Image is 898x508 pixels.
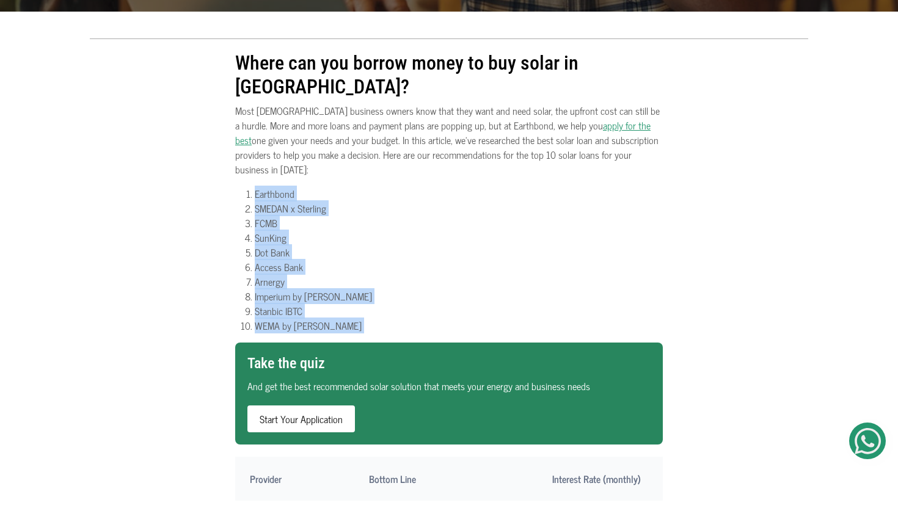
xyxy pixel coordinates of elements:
[255,303,663,318] li: Stanbic IBTC
[255,274,663,289] li: Arnergy
[255,318,663,333] li: WEMA by [PERSON_NAME]
[255,245,663,259] li: Dot Bank
[235,39,663,98] h2: Where can you borrow money to buy solar in [GEOGRAPHIC_DATA]?
[255,230,663,245] li: SunKing
[255,259,663,274] li: Access Bank
[255,201,663,216] li: SMEDAN x Sterling
[247,355,651,372] h3: Take the quiz
[235,457,354,501] th: Provider
[235,103,663,176] p: Most [DEMOGRAPHIC_DATA] business owners know that they want and need solar, the upfront cost can ...
[247,379,651,393] p: And get the best recommended solar solution that meets your energy and business needs
[255,216,663,230] li: FCMB
[354,457,538,501] th: Bottom Line
[855,428,881,454] img: Get Started On Earthbond Via Whatsapp
[247,405,355,432] a: Start Your Application
[255,289,663,303] li: Imperium by [PERSON_NAME]
[538,457,655,501] th: Interest Rate (monthly)
[655,457,779,501] th: Required Down Payment
[235,117,651,148] a: apply for the best
[255,186,663,201] li: Earthbond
